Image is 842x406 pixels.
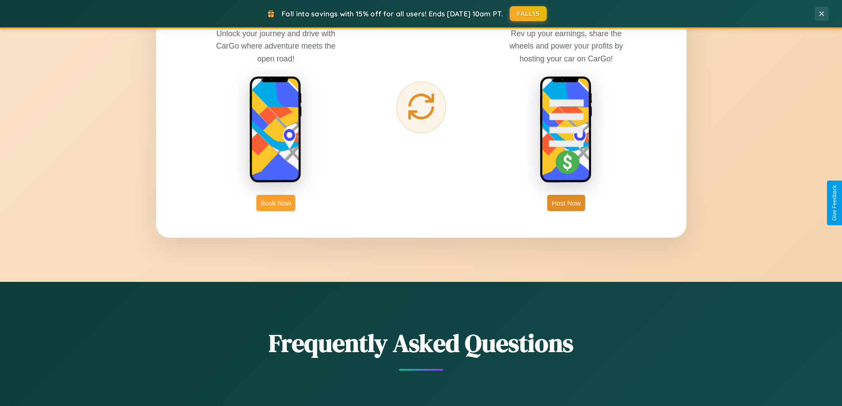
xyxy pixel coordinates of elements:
button: Book Now [256,195,295,211]
div: Give Feedback [831,185,838,221]
button: FALL15 [510,6,547,21]
img: host phone [540,76,593,184]
img: rent phone [249,76,302,184]
p: Rev up your earnings, share the wheels and power your profits by hosting your car on CarGo! [500,27,632,65]
h2: Frequently Asked Questions [156,326,686,360]
button: Host Now [547,195,585,211]
p: Unlock your journey and drive with CarGo where adventure meets the open road! [210,27,342,65]
span: Fall into savings with 15% off for all users! Ends [DATE] 10am PT. [282,9,503,18]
